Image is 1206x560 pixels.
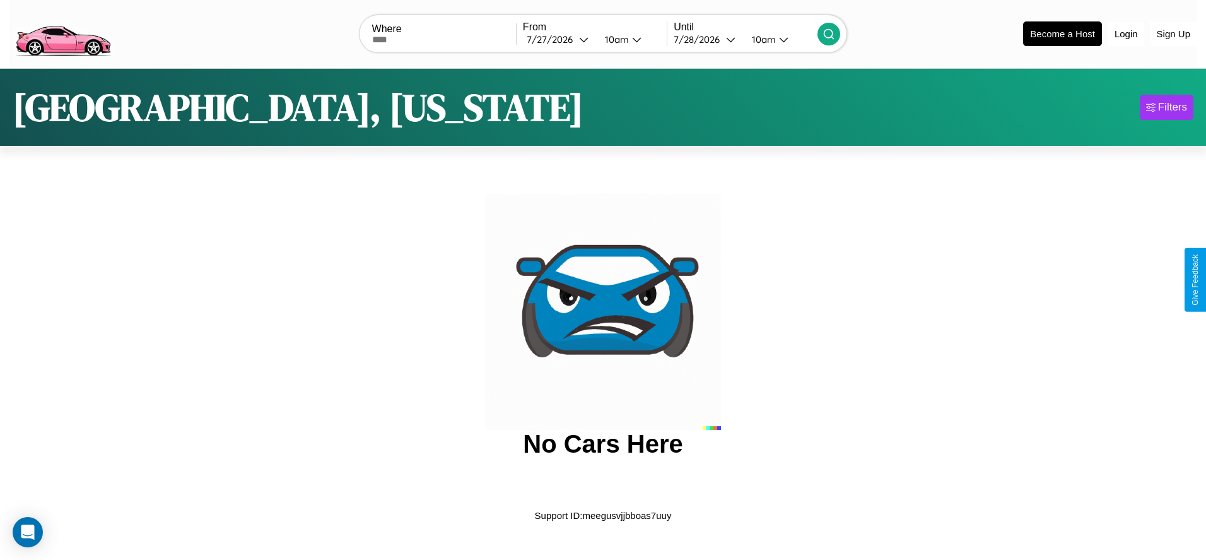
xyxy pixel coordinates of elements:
button: Sign Up [1150,22,1197,45]
label: Until [674,21,817,33]
button: 7/27/2026 [523,33,595,46]
button: 10am [595,33,667,46]
img: logo [9,6,116,59]
div: 7 / 27 / 2026 [527,33,579,45]
button: Login [1108,22,1144,45]
button: Become a Host [1023,21,1102,46]
div: 10am [599,33,632,45]
div: 7 / 28 / 2026 [674,33,726,45]
div: Filters [1158,101,1187,114]
button: Filters [1140,95,1193,120]
p: Support ID: meegusvjjbboas7uuy [535,507,672,524]
div: Give Feedback [1191,254,1200,306]
h1: [GEOGRAPHIC_DATA], [US_STATE] [13,81,583,133]
img: car [485,194,721,430]
label: From [523,21,667,33]
div: 10am [746,33,779,45]
button: 10am [742,33,817,46]
label: Where [372,23,516,35]
div: Open Intercom Messenger [13,517,43,547]
h2: No Cars Here [523,430,682,458]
